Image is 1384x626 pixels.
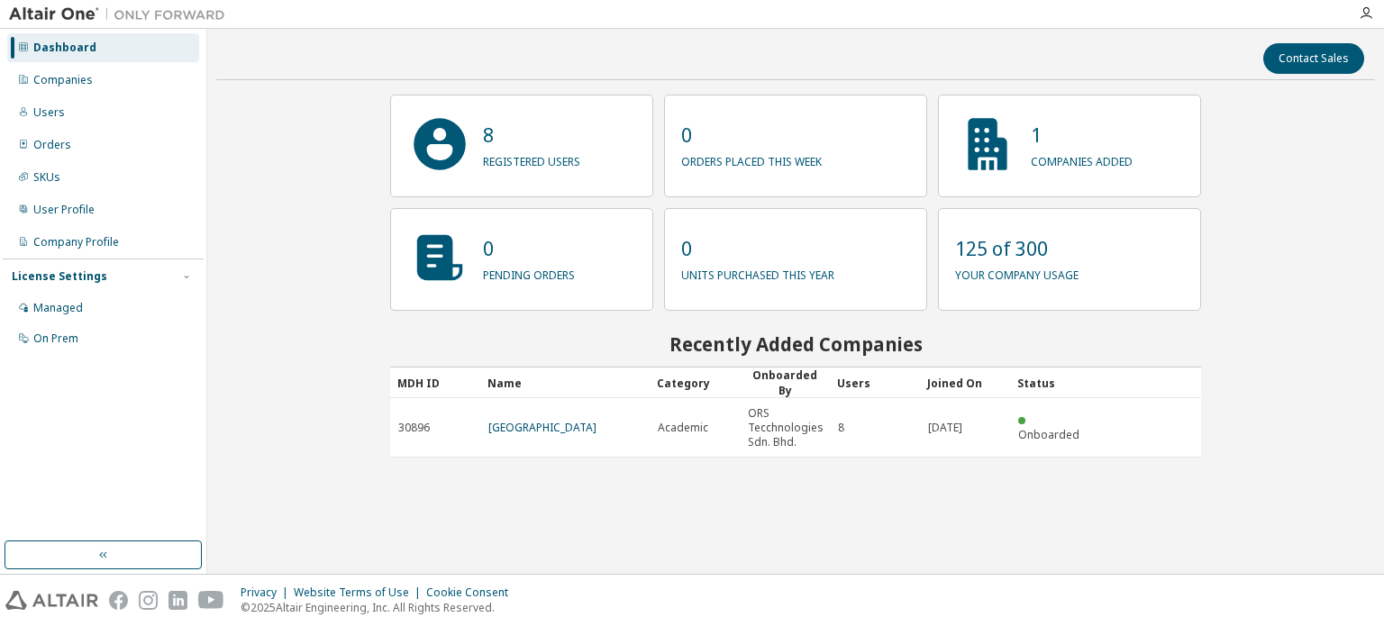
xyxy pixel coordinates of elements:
div: Users [837,368,913,397]
img: Altair One [9,5,234,23]
a: [GEOGRAPHIC_DATA] [488,420,596,435]
div: Joined On [927,368,1003,397]
div: Cookie Consent [426,585,519,600]
div: License Settings [12,269,107,284]
div: Website Terms of Use [294,585,426,600]
p: 1 [1031,122,1133,149]
div: User Profile [33,203,95,217]
div: MDH ID [397,368,473,397]
span: ORS Tecchnologies Sdn. Bhd. [748,406,824,449]
img: youtube.svg [198,591,224,610]
p: 0 [681,235,834,262]
p: 125 of 300 [955,235,1079,262]
div: Company Profile [33,235,119,249]
p: companies added [1031,149,1133,169]
div: SKUs [33,170,60,185]
p: 0 [483,235,575,262]
p: your company usage [955,262,1079,283]
p: units purchased this year [681,262,834,283]
img: altair_logo.svg [5,591,98,610]
p: registered users [483,149,580,169]
div: Users [33,105,65,120]
p: 8 [483,122,580,149]
img: instagram.svg [139,591,158,610]
p: © 2025 Altair Engineering, Inc. All Rights Reserved. [241,600,519,615]
div: On Prem [33,331,78,346]
span: 8 [838,421,844,435]
img: facebook.svg [109,591,128,610]
div: Privacy [241,585,294,600]
h2: Recently Added Companies [390,332,1201,356]
img: linkedin.svg [168,591,187,610]
div: Orders [33,138,71,152]
p: 0 [681,122,822,149]
p: orders placed this week [681,149,822,169]
p: pending orders [483,262,575,283]
div: Managed [33,301,83,315]
span: 30896 [398,421,430,435]
div: Status [1017,368,1093,397]
div: Category [657,368,733,397]
span: Academic [658,421,708,435]
div: Companies [33,73,93,87]
div: Dashboard [33,41,96,55]
button: Contact Sales [1263,43,1364,74]
div: Onboarded By [747,367,823,398]
span: Onboarded [1018,427,1079,442]
span: [DATE] [928,421,962,435]
div: Name [487,368,642,397]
